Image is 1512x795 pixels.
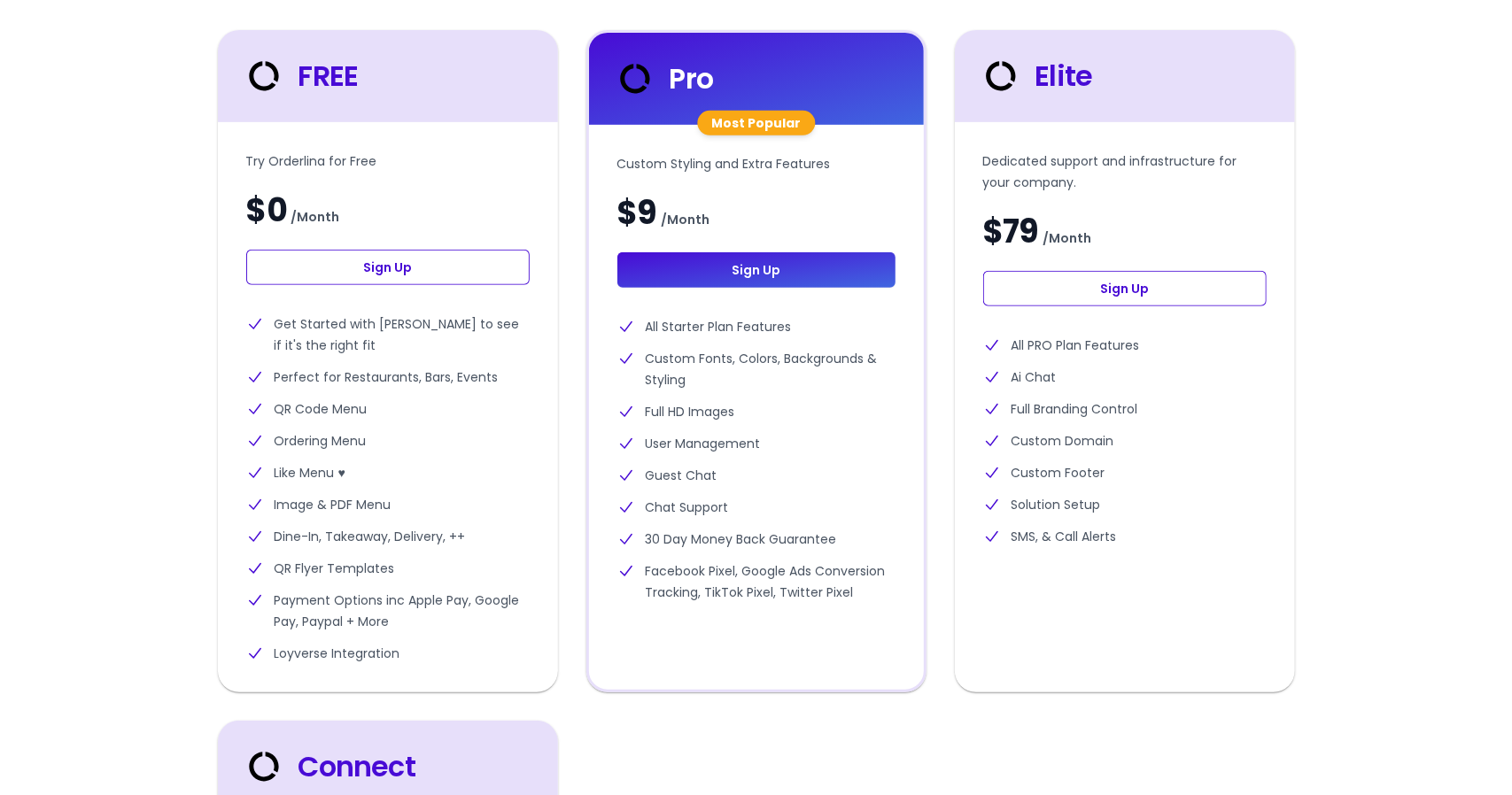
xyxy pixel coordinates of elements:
li: SMS, & Call Alerts [983,526,1267,547]
li: Image & PDF Menu [246,494,530,515]
a: Sign Up [983,271,1267,306]
div: Pro [614,58,714,100]
li: All Starter Plan Features [617,316,896,337]
li: Perfect for Restaurants, Bars, Events [246,367,530,388]
li: Get Started with [PERSON_NAME] to see if it's the right fit [246,313,530,356]
li: Custom Domain [983,430,1267,452]
li: Full HD Images [617,401,896,422]
li: QR Code Menu [246,398,530,420]
div: FREE [243,55,359,97]
li: Ai Chat [983,367,1267,388]
div: Connect [243,745,415,788]
p: Dedicated support and infrastructure for your company. [983,151,1267,193]
span: $0 [246,193,287,228]
li: Ordering Menu [246,430,530,452]
span: / Month [1043,228,1091,249]
span: / Month [661,209,709,230]
li: Full Branding Control [983,398,1267,420]
a: Sign Up [617,252,896,288]
li: Guest Chat [617,465,896,486]
span: $9 [617,196,657,231]
a: Sign Up [246,250,530,285]
div: Elite [980,55,1093,97]
li: Dine-In, Takeaway, Delivery, ++ [246,526,530,547]
li: Chat Support [617,497,896,518]
li: Like Menu ♥ [246,462,530,483]
li: Facebook Pixel, Google Ads Conversion Tracking, TikTok Pixel, Twitter Pixel [617,560,896,603]
span: / Month [291,206,339,228]
li: 30 Day Money Back Guarantee [617,529,896,550]
p: Custom Styling and Extra Features [617,153,896,174]
li: Payment Options inc Apple Pay, Google Pay, Paypal + More [246,590,530,632]
li: QR Flyer Templates [246,558,530,579]
span: $79 [983,214,1039,250]
li: Solution Setup [983,494,1267,515]
li: User Management [617,433,896,454]
li: All PRO Plan Features [983,335,1267,356]
li: Custom Footer [983,462,1267,483]
li: Custom Fonts, Colors, Backgrounds & Styling [617,348,896,390]
p: Try Orderlina for Free [246,151,530,172]
li: Loyverse Integration [246,643,530,664]
div: Most Popular [697,111,815,135]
